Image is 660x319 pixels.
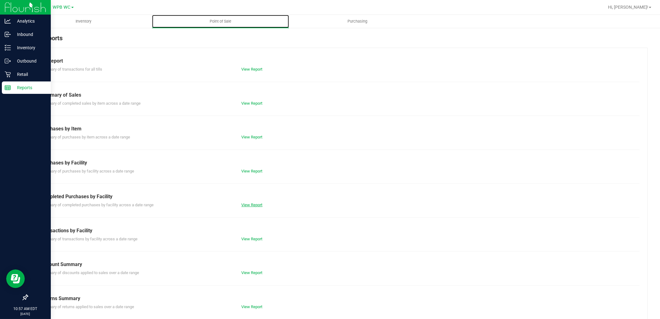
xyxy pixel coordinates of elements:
a: View Report [241,135,262,139]
span: Point of Sale [201,19,240,24]
inline-svg: Reports [5,85,11,91]
p: Retail [11,71,48,78]
iframe: Resource center [6,269,25,288]
div: Transactions by Facility [40,227,635,234]
p: [DATE] [3,312,48,316]
a: Purchasing [289,15,426,28]
p: 10:57 AM EDT [3,306,48,312]
span: Hi, [PERSON_NAME]! [608,5,648,10]
p: Reports [11,84,48,91]
span: Inventory [67,19,100,24]
inline-svg: Analytics [5,18,11,24]
a: Point of Sale [152,15,289,28]
a: View Report [241,101,262,106]
inline-svg: Outbound [5,58,11,64]
div: Till Report [40,57,635,65]
inline-svg: Retail [5,71,11,77]
span: Summary of purchases by facility across a date range [40,169,134,173]
div: Purchases by Facility [40,159,635,167]
inline-svg: Inbound [5,31,11,37]
a: View Report [241,237,262,241]
p: Inventory [11,44,48,51]
span: Summary of purchases by item across a date range [40,135,130,139]
a: View Report [241,304,262,309]
span: Summary of completed purchases by facility across a date range [40,203,154,207]
p: Outbound [11,57,48,65]
span: Summary of returns applied to sales over a date range [40,304,134,309]
span: WPB WC [53,5,71,10]
span: Summary of transactions for all tills [40,67,102,72]
a: View Report [241,67,262,72]
a: Inventory [15,15,152,28]
div: POS Reports [27,33,648,48]
span: Summary of completed sales by item across a date range [40,101,141,106]
a: View Report [241,169,262,173]
span: Purchasing [339,19,376,24]
div: Completed Purchases by Facility [40,193,635,200]
div: Summary of Sales [40,91,635,99]
div: Discount Summary [40,261,635,268]
div: Returns Summary [40,295,635,302]
a: View Report [241,203,262,207]
span: Summary of discounts applied to sales over a date range [40,270,139,275]
p: Analytics [11,17,48,25]
inline-svg: Inventory [5,45,11,51]
p: Inbound [11,31,48,38]
div: Purchases by Item [40,125,635,133]
span: Summary of transactions by facility across a date range [40,237,138,241]
a: View Report [241,270,262,275]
